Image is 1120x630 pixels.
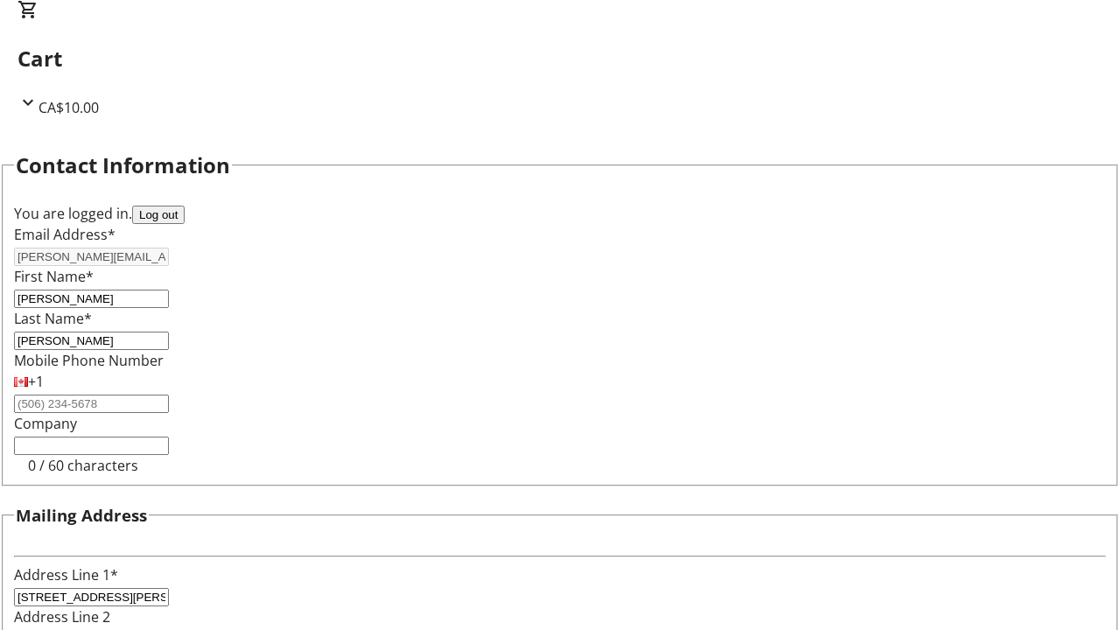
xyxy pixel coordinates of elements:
[14,414,77,433] label: Company
[14,203,1106,224] div: You are logged in.
[16,503,147,528] h3: Mailing Address
[14,267,94,286] label: First Name*
[14,225,115,244] label: Email Address*
[14,351,164,370] label: Mobile Phone Number
[14,395,169,413] input: (506) 234-5678
[14,588,169,606] input: Address
[14,309,92,328] label: Last Name*
[14,607,110,626] label: Address Line 2
[132,206,185,224] button: Log out
[38,98,99,117] span: CA$10.00
[28,456,138,475] tr-character-limit: 0 / 60 characters
[16,150,230,181] h2: Contact Information
[14,565,118,584] label: Address Line 1*
[17,43,1102,74] h2: Cart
